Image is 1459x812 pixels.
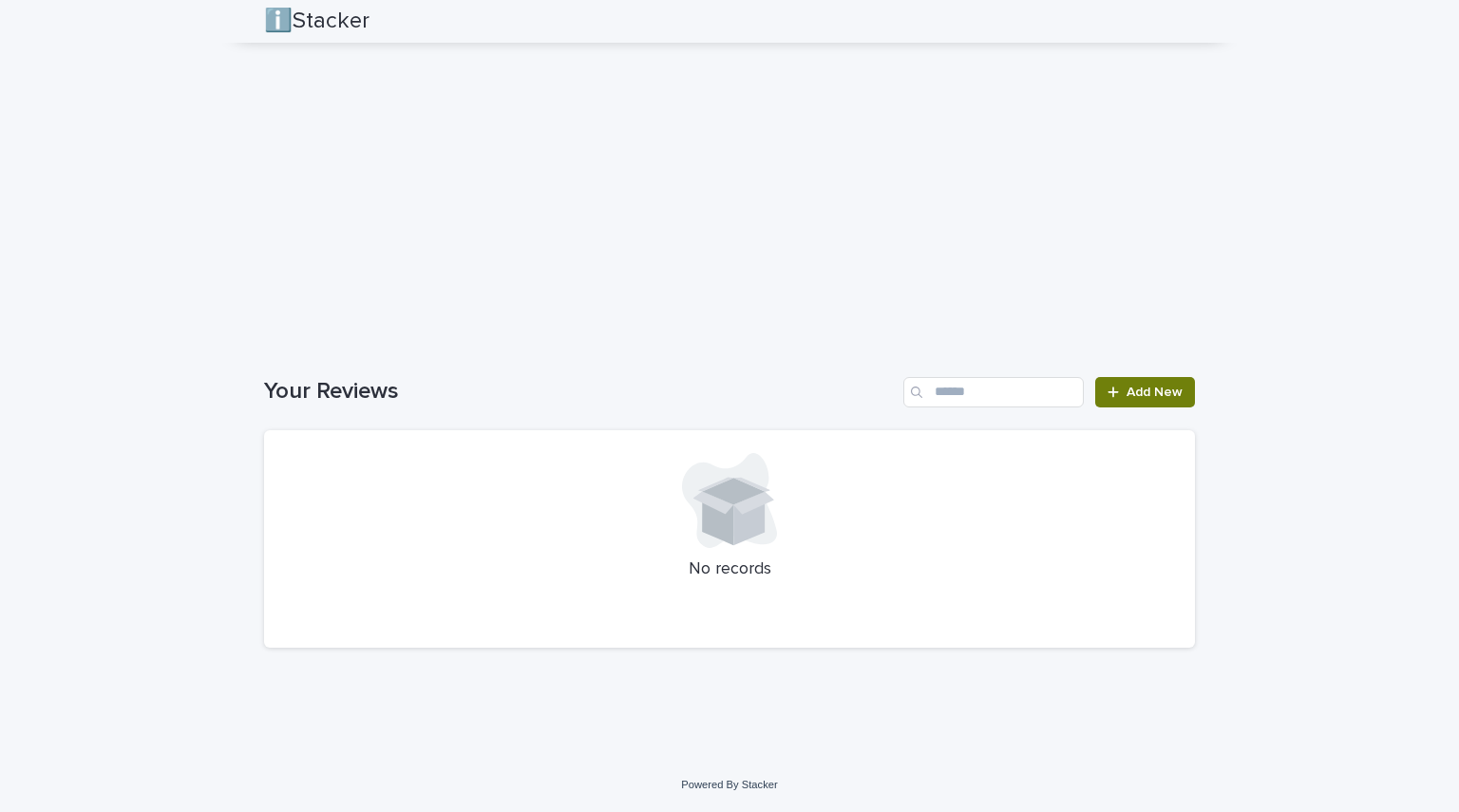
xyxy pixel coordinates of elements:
[1127,386,1183,399] span: Add New
[264,8,369,35] h2: ℹ️Stacker
[681,779,777,790] a: Powered By Stacker
[287,559,1172,580] p: No records
[1095,377,1195,407] a: Add New
[903,377,1084,407] input: Search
